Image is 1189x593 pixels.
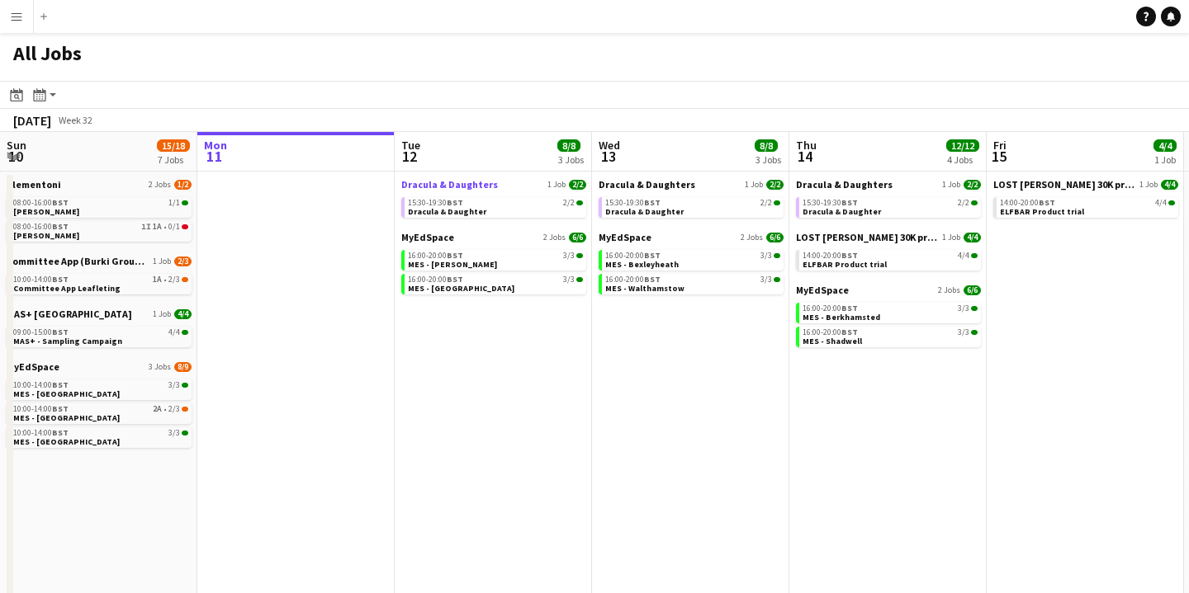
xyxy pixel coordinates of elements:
[408,199,463,207] span: 15:30-19:30
[947,153,978,166] div: 4 Jobs
[958,304,969,313] span: 3/3
[447,274,463,285] span: BST
[605,197,780,216] a: 15:30-19:30BST2/2Dracula & Daughter
[756,153,781,166] div: 3 Jobs
[408,250,583,269] a: 16:00-20:00BST3/3MES - [PERSON_NAME]
[605,274,780,293] a: 16:00-20:00BST3/3MES - Walthamstow
[401,178,586,191] a: Dracula & Daughters1 Job2/2
[182,330,188,335] span: 4/4
[7,360,192,373] a: MyEdSpace3 Jobs8/9
[596,147,620,166] span: 13
[558,153,584,166] div: 3 Jobs
[971,200,978,205] span: 2/2
[803,206,881,217] span: Dracula & Daughter
[841,303,858,313] span: BST
[13,427,188,446] a: 10:00-14:00BST3/3MES - [GEOGRAPHIC_DATA]
[13,429,69,437] span: 10:00-14:00
[644,250,661,261] span: BST
[599,178,784,231] div: Dracula & Daughters1 Job2/215:30-19:30BST2/2Dracula & Daughter
[1155,199,1167,207] span: 4/4
[774,253,780,258] span: 3/3
[182,224,188,229] span: 0/1
[599,231,784,298] div: MyEdSpace2 Jobs6/616:00-20:00BST3/3MES - Bexleyheath16:00-20:00BST3/3MES - Walthamstow
[7,178,61,191] span: Clementoni
[182,431,188,435] span: 3/3
[401,178,498,191] span: Dracula & Daughters
[605,275,661,284] span: 16:00-20:00
[605,283,685,294] span: MES - Walthamstow
[401,231,586,243] a: MyEdSpace2 Jobs6/6
[547,180,566,190] span: 1 Job
[644,274,661,285] span: BST
[958,328,969,337] span: 3/3
[774,200,780,205] span: 2/2
[774,277,780,282] span: 3/3
[168,429,180,437] span: 3/3
[745,180,763,190] span: 1 Job
[182,277,188,282] span: 2/3
[13,275,69,284] span: 10:00-14:00
[796,178,893,191] span: Dracula & Daughters
[401,178,586,231] div: Dracula & Daughters1 Job2/215:30-19:30BST2/2Dracula & Daughter
[576,277,583,282] span: 3/3
[991,147,1007,166] span: 15
[168,328,180,337] span: 4/4
[971,253,978,258] span: 4/4
[796,138,817,153] span: Thu
[958,252,969,260] span: 4/4
[447,197,463,208] span: BST
[599,231,784,243] a: MyEdSpace2 Jobs6/6
[13,275,188,284] div: •
[803,259,887,270] span: ELFBAR Product trial
[447,250,463,261] span: BST
[803,303,978,322] a: 16:00-20:00BST3/3MES - Berkhamsted
[13,388,120,399] span: MES - Dulwich High Street
[7,178,192,255] div: Clementoni2 Jobs1/208:00-16:00BST1/1[PERSON_NAME]08:00-16:00BST1I1A•0/1[PERSON_NAME]
[7,360,192,451] div: MyEdSpace3 Jobs8/910:00-14:00BST3/3MES - [GEOGRAPHIC_DATA]10:00-14:00BST2A•2/3MES - [GEOGRAPHIC_D...
[803,252,858,260] span: 14:00-20:00
[796,231,939,243] span: LOST MARY 30K product trial
[168,223,180,231] span: 0/1
[605,259,679,270] span: MES - Bexleyheath
[7,255,149,267] span: Committee App (Burki Group Ltd)
[13,230,79,241] span: Clementoni Sampling
[563,252,575,260] span: 3/3
[7,178,192,191] a: Clementoni2 Jobs1/2
[796,231,981,284] div: LOST [PERSON_NAME] 30K product trial1 Job4/414:00-20:00BST4/4ELFBAR Product trial
[741,233,763,242] span: 2 Jobs
[401,231,454,243] span: MyEdSpace
[993,178,1178,221] div: LOST [PERSON_NAME] 30K product trial1 Job4/414:00-20:00BST4/4ELFBAR Product trial
[13,403,188,422] a: 10:00-14:00BST2A•2/3MES - [GEOGRAPHIC_DATA]
[7,138,26,153] span: Sun
[174,256,192,266] span: 2/3
[13,379,188,398] a: 10:00-14:00BST3/3MES - [GEOGRAPHIC_DATA]
[993,178,1136,191] span: LOST MARY 30K product trial
[408,197,583,216] a: 15:30-19:30BST2/2Dracula & Daughter
[168,199,180,207] span: 1/1
[796,178,981,191] a: Dracula & Daughters1 Job2/2
[1139,180,1158,190] span: 1 Job
[13,197,188,216] a: 08:00-16:00BST1/1[PERSON_NAME]
[803,197,978,216] a: 15:30-19:30BST2/2Dracula & Daughter
[841,197,858,208] span: BST
[563,275,575,284] span: 3/3
[408,274,583,293] a: 16:00-20:00BST3/3MES - [GEOGRAPHIC_DATA]
[13,328,69,337] span: 09:00-15:00
[760,252,772,260] span: 3/3
[971,306,978,311] span: 3/3
[599,178,695,191] span: Dracula & Daughters
[168,381,180,389] span: 3/3
[52,427,69,438] span: BST
[796,284,849,296] span: MyEdSpace
[149,362,171,372] span: 3 Jobs
[182,200,188,205] span: 1/1
[766,180,784,190] span: 2/2
[13,223,69,231] span: 08:00-16:00
[13,274,188,293] a: 10:00-14:00BST1A•2/3Committee App Leafleting
[182,407,188,412] span: 2/3
[408,206,486,217] span: Dracula & Daughter
[605,206,684,217] span: Dracula & Daughter
[153,275,162,284] span: 1A
[760,275,772,284] span: 3/3
[796,178,981,231] div: Dracula & Daughters1 Job2/215:30-19:30BST2/2Dracula & Daughter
